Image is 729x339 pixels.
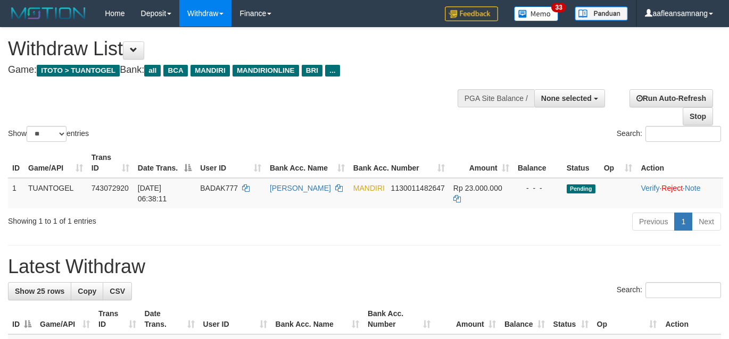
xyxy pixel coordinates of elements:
div: Showing 1 to 1 of 1 entries [8,211,296,226]
th: ID [8,148,24,178]
th: Game/API: activate to sort column ascending [36,304,94,334]
th: Game/API: activate to sort column ascending [24,148,87,178]
th: Bank Acc. Name: activate to sort column ascending [271,304,363,334]
td: 1 [8,178,24,208]
th: Trans ID: activate to sort column ascending [87,148,134,178]
a: Note [685,184,701,192]
a: CSV [103,282,132,300]
span: Rp 23.000.000 [453,184,502,192]
h1: Latest Withdraw [8,256,721,277]
select: Showentries [27,126,67,142]
th: Date Trans.: activate to sort column descending [134,148,196,178]
a: Next [692,213,721,231]
th: Op: activate to sort column ascending [600,148,637,178]
th: Balance: activate to sort column ascending [500,304,549,334]
th: Bank Acc. Number: activate to sort column ascending [349,148,449,178]
button: None selected [534,89,605,107]
input: Search: [645,126,721,142]
span: None selected [541,94,592,103]
img: Feedback.jpg [445,6,498,21]
a: Run Auto-Refresh [629,89,713,107]
a: Show 25 rows [8,282,71,300]
th: Action [636,148,723,178]
span: Pending [567,184,595,193]
span: 743072920 [92,184,129,192]
th: Trans ID: activate to sort column ascending [94,304,140,334]
span: Copy [78,287,96,295]
span: 33 [551,3,566,12]
th: Status: activate to sort column ascending [549,304,593,334]
a: [PERSON_NAME] [270,184,331,192]
th: User ID: activate to sort column ascending [196,148,266,178]
a: 1 [674,213,692,231]
th: Bank Acc. Number: activate to sort column ascending [363,304,435,334]
span: BRI [302,65,322,77]
a: Previous [632,213,675,231]
div: PGA Site Balance / [458,89,534,107]
h4: Game: Bank: [8,65,475,75]
span: MANDIRI [190,65,230,77]
a: Reject [661,184,683,192]
th: Date Trans.: activate to sort column ascending [140,304,199,334]
th: User ID: activate to sort column ascending [199,304,271,334]
span: ITOTO > TUANTOGEL [37,65,120,77]
th: Amount: activate to sort column ascending [435,304,500,334]
span: Copy 1130011482647 to clipboard [391,184,445,192]
label: Show entries [8,126,89,142]
th: Amount: activate to sort column ascending [449,148,513,178]
td: · · [636,178,723,208]
a: Copy [71,282,103,300]
img: Button%20Memo.svg [514,6,559,21]
span: [DATE] 06:38:11 [138,184,167,203]
span: MANDIRIONLINE [233,65,299,77]
th: ID: activate to sort column descending [8,304,36,334]
label: Search: [617,282,721,298]
td: TUANTOGEL [24,178,87,208]
span: BCA [163,65,187,77]
th: Bank Acc. Name: activate to sort column ascending [266,148,349,178]
h1: Withdraw List [8,38,475,60]
a: Stop [683,107,713,125]
span: BADAK777 [200,184,238,192]
input: Search: [645,282,721,298]
span: MANDIRI [353,184,385,192]
label: Search: [617,126,721,142]
th: Balance [513,148,562,178]
th: Op: activate to sort column ascending [593,304,661,334]
th: Status [562,148,600,178]
img: panduan.png [575,6,628,21]
span: ... [325,65,339,77]
img: MOTION_logo.png [8,5,89,21]
div: - - - [518,183,558,193]
span: CSV [110,287,125,295]
th: Action [661,304,721,334]
a: Verify [641,184,659,192]
span: all [144,65,161,77]
span: Show 25 rows [15,287,64,295]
